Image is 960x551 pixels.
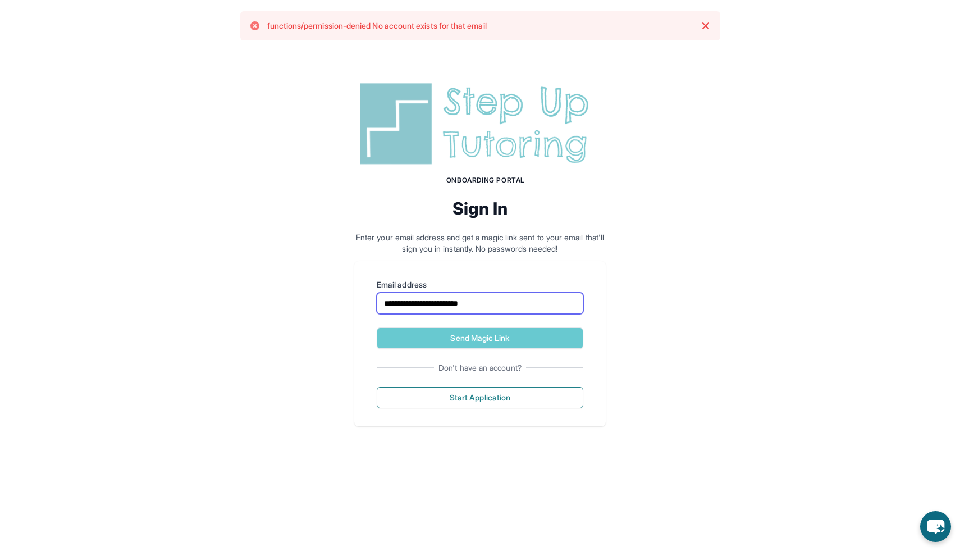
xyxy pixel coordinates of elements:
img: Step Up Tutoring horizontal logo [354,79,606,169]
span: Don't have an account? [434,362,526,374]
p: functions/permission-denied No account exists for that email [267,20,487,31]
button: Send Magic Link [377,327,583,349]
button: chat-button [920,511,951,542]
button: Start Application [377,387,583,408]
p: Enter your email address and get a magic link sent to your email that'll sign you in instantly. N... [354,232,606,254]
h1: Onboarding Portal [365,176,606,185]
h2: Sign In [354,198,606,218]
label: Email address [377,279,583,290]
